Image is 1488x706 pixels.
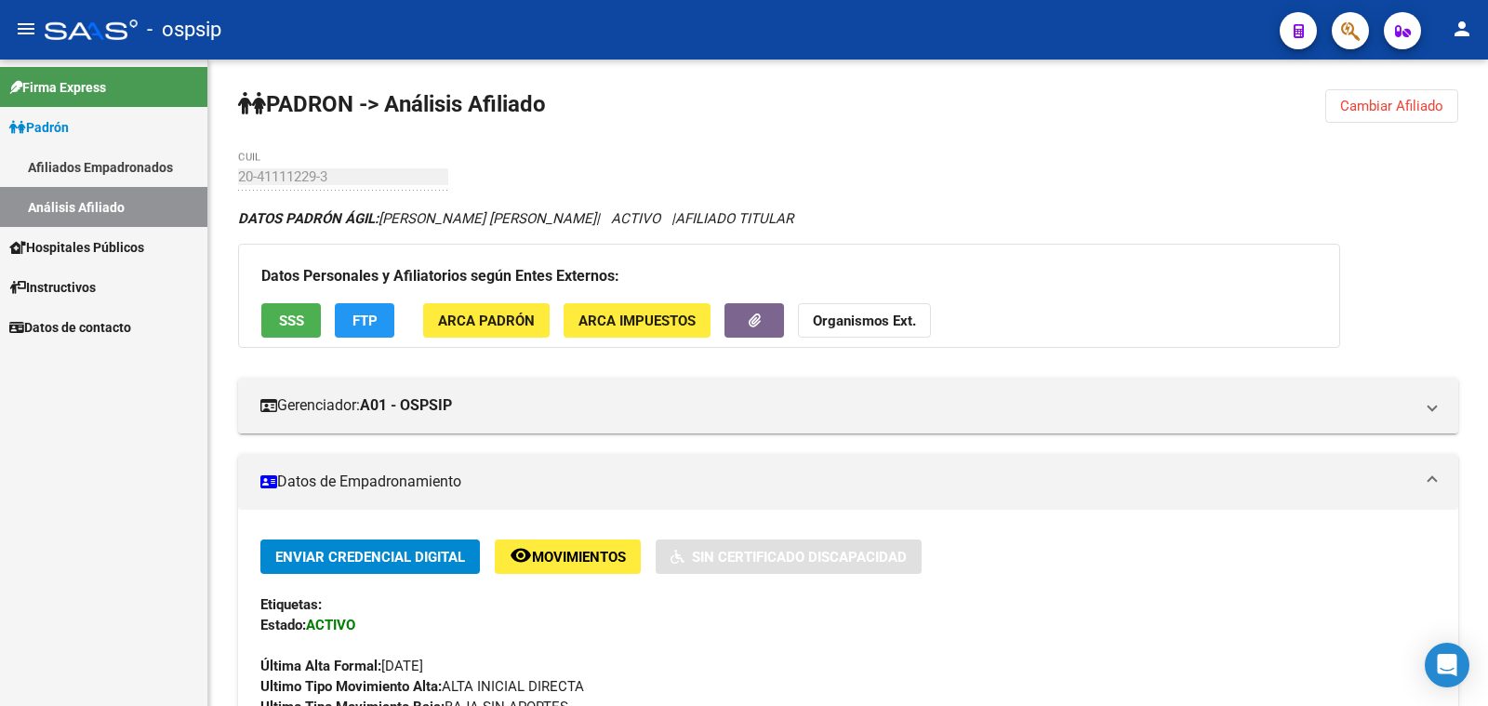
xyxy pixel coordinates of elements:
[656,539,922,574] button: Sin Certificado Discapacidad
[15,18,37,40] mat-icon: menu
[260,539,480,574] button: Enviar Credencial Digital
[306,617,355,633] strong: ACTIVO
[260,596,322,613] strong: Etiquetas:
[798,303,931,338] button: Organismos Ext.
[335,303,394,338] button: FTP
[9,77,106,98] span: Firma Express
[9,317,131,338] span: Datos de contacto
[675,210,793,227] span: AFILIADO TITULAR
[238,378,1458,433] mat-expansion-panel-header: Gerenciador:A01 - OSPSIP
[260,678,442,695] strong: Ultimo Tipo Movimiento Alta:
[1325,89,1458,123] button: Cambiar Afiliado
[260,678,584,695] span: ALTA INICIAL DIRECTA
[423,303,550,338] button: ARCA Padrón
[495,539,641,574] button: Movimientos
[9,277,96,298] span: Instructivos
[238,210,379,227] strong: DATOS PADRÓN ÁGIL:
[261,263,1317,289] h3: Datos Personales y Afiliatorios según Entes Externos:
[578,313,696,329] span: ARCA Impuestos
[238,454,1458,510] mat-expansion-panel-header: Datos de Empadronamiento
[279,313,304,329] span: SSS
[352,313,378,329] span: FTP
[360,395,452,416] strong: A01 - OSPSIP
[238,210,793,227] i: | ACTIVO |
[260,658,381,674] strong: Última Alta Formal:
[260,617,306,633] strong: Estado:
[1425,643,1469,687] div: Open Intercom Messenger
[9,237,144,258] span: Hospitales Públicos
[238,210,596,227] span: [PERSON_NAME] [PERSON_NAME]
[510,544,532,566] mat-icon: remove_red_eye
[260,658,423,674] span: [DATE]
[564,303,711,338] button: ARCA Impuestos
[260,472,1414,492] mat-panel-title: Datos de Empadronamiento
[532,549,626,566] span: Movimientos
[261,303,321,338] button: SSS
[692,549,907,566] span: Sin Certificado Discapacidad
[260,395,1414,416] mat-panel-title: Gerenciador:
[9,117,69,138] span: Padrón
[147,9,221,50] span: - ospsip
[1451,18,1473,40] mat-icon: person
[275,549,465,566] span: Enviar Credencial Digital
[813,313,916,329] strong: Organismos Ext.
[1340,98,1443,114] span: Cambiar Afiliado
[238,91,546,117] strong: PADRON -> Análisis Afiliado
[438,313,535,329] span: ARCA Padrón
